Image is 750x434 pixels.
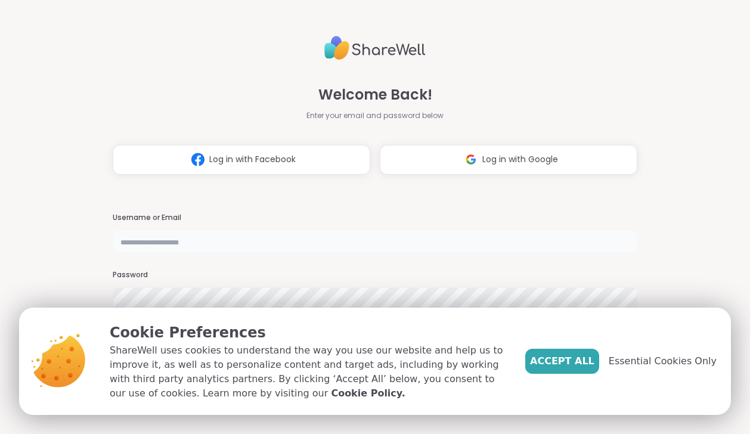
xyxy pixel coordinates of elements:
[113,145,370,175] button: Log in with Facebook
[318,84,432,106] span: Welcome Back!
[110,343,506,401] p: ShareWell uses cookies to understand the way you use our website and help us to improve it, as we...
[525,349,599,374] button: Accept All
[209,153,296,166] span: Log in with Facebook
[113,270,638,280] h3: Password
[530,354,594,368] span: Accept All
[482,153,558,166] span: Log in with Google
[460,148,482,170] img: ShareWell Logomark
[306,110,444,121] span: Enter your email and password below
[324,31,426,65] img: ShareWell Logo
[609,354,717,368] span: Essential Cookies Only
[113,213,638,223] h3: Username or Email
[380,145,637,175] button: Log in with Google
[187,148,209,170] img: ShareWell Logomark
[331,386,405,401] a: Cookie Policy.
[110,322,506,343] p: Cookie Preferences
